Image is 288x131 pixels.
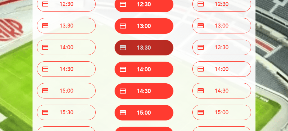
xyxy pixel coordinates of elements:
[115,105,173,120] button: credit_card 15:00
[41,44,49,51] span: credit_card
[197,22,204,29] span: credit_card
[41,87,49,94] span: credit_card
[119,1,127,8] span: credit_card
[37,40,96,55] button: credit_card 14:00
[41,109,49,116] span: credit_card
[41,0,49,8] span: credit_card
[37,105,96,120] button: credit_card 15:30
[192,83,251,98] button: credit_card 14:30
[115,18,173,34] button: credit_card 13:00
[115,83,173,99] button: credit_card 14:30
[192,61,251,77] button: credit_card 14:00
[119,66,127,73] span: credit_card
[197,65,204,73] span: credit_card
[192,18,251,33] button: credit_card 13:00
[37,18,96,33] button: credit_card 13:30
[115,40,173,55] button: credit_card 13:30
[115,62,173,77] button: credit_card 14:00
[119,22,127,30] span: credit_card
[197,109,204,116] span: credit_card
[37,83,96,98] button: credit_card 15:00
[37,61,96,77] button: credit_card 14:30
[41,65,49,73] span: credit_card
[41,22,49,29] span: credit_card
[197,87,204,94] span: credit_card
[197,44,204,51] span: credit_card
[197,0,204,8] span: credit_card
[192,40,251,55] button: credit_card 13:30
[119,109,127,116] span: credit_card
[119,44,127,51] span: credit_card
[192,105,251,120] button: credit_card 15:00
[119,87,127,95] span: credit_card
